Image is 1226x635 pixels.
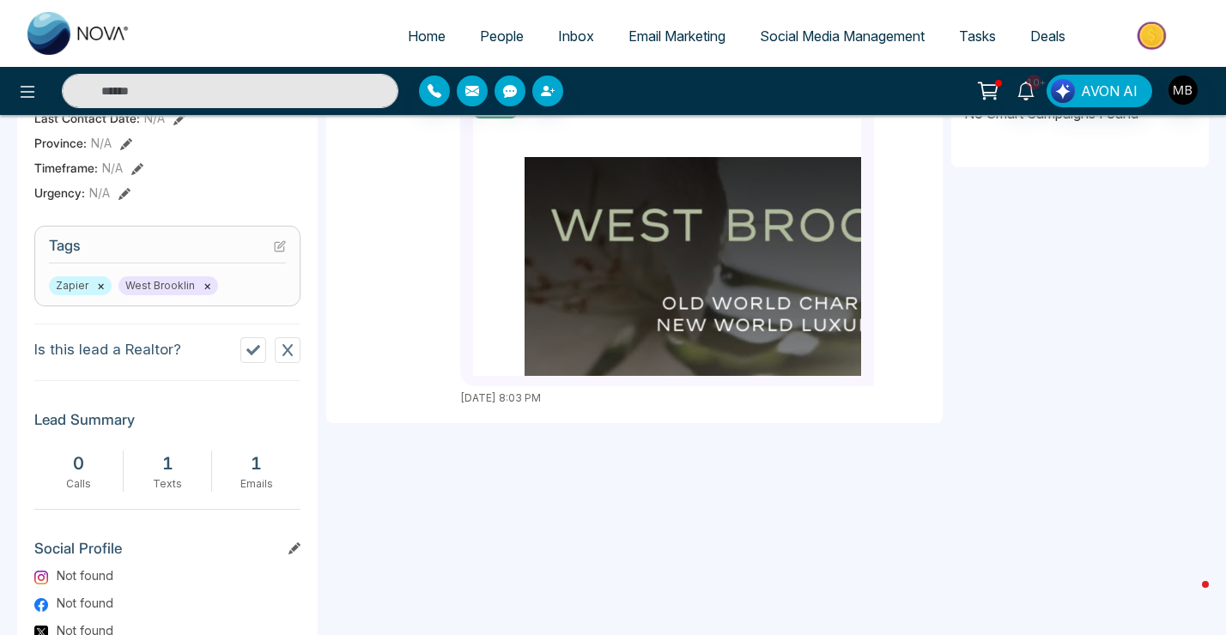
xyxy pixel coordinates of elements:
img: Nova CRM Logo [27,12,130,55]
span: Not found [57,566,113,584]
div: Emails [221,476,292,492]
a: People [463,20,541,52]
a: Social Media Management [743,20,942,52]
span: N/A [89,184,110,202]
span: Province : [34,134,87,152]
button: × [203,278,211,293]
span: N/A [102,159,123,177]
span: Social Media Management [760,27,925,45]
span: Last Contact Date : [34,109,140,127]
a: Email Marketing [611,20,743,52]
p: Is this lead a Realtor? [34,339,181,361]
span: Not found [57,594,113,612]
img: Facebook Logo [34,598,48,612]
img: User Avatar [1168,76,1198,105]
span: People [480,27,524,45]
a: 10+ [1005,75,1047,105]
span: Timeframe : [34,159,98,177]
span: Urgency : [34,184,85,202]
span: N/A [144,109,165,127]
span: Home [408,27,446,45]
img: Market-place.gif [1091,16,1216,55]
a: Home [391,20,463,52]
h3: Tags [49,237,286,263]
div: Calls [43,476,114,492]
div: 1 [132,451,203,476]
a: Inbox [541,20,611,52]
span: Zapier [49,276,112,295]
button: AVON AI [1047,75,1152,107]
a: Deals [1013,20,1083,52]
iframe: Intercom live chat [1168,577,1209,618]
span: West Brooklin [118,276,218,295]
span: Email Marketing [628,27,725,45]
div: 0 [43,451,114,476]
span: Tasks [959,27,996,45]
h3: Social Profile [34,540,300,565]
button: × [97,278,105,293]
div: [DATE] 8:03 PM [460,390,874,406]
span: N/A [91,134,112,152]
span: AVON AI [1081,81,1138,101]
a: Tasks [942,20,1013,52]
img: Instagram Logo [34,571,48,584]
div: Texts [132,476,203,492]
span: 10+ [1026,75,1041,90]
div: 1 [221,451,292,476]
span: Deals [1030,27,1065,45]
span: Inbox [558,27,594,45]
img: Lead Flow [1051,79,1075,103]
h3: Lead Summary [34,411,300,437]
